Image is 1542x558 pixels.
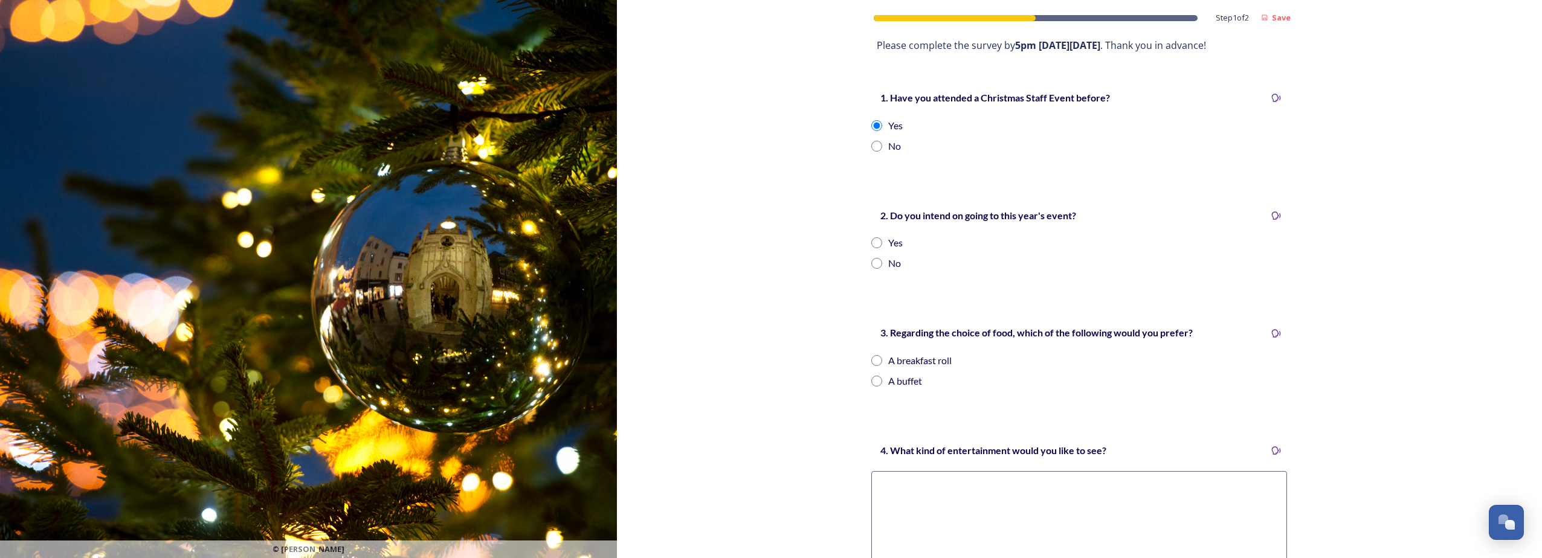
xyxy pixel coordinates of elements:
strong: 4. What kind of entertainment would you like to see? [880,444,1106,456]
span: © [PERSON_NAME] [273,544,344,555]
button: Open Chat [1489,505,1524,540]
div: Yes [888,118,903,133]
strong: Save [1272,12,1291,23]
span: Step 1 of 2 [1216,12,1249,24]
div: Yes [888,236,903,250]
strong: 5pm [DATE][DATE] [1015,39,1100,52]
div: No [888,139,901,153]
div: No [888,256,901,271]
strong: 1. Have you attended a Christmas Staff Event before? [880,92,1110,103]
p: Please complete the survey by . Thank you in advance! [877,39,1282,53]
strong: 3. Regarding the choice of food, which of the following would you prefer? [880,327,1193,338]
div: A buffet [888,374,922,388]
div: A breakfast roll [888,353,952,368]
strong: 2. Do you intend on going to this year's event? [880,210,1076,221]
